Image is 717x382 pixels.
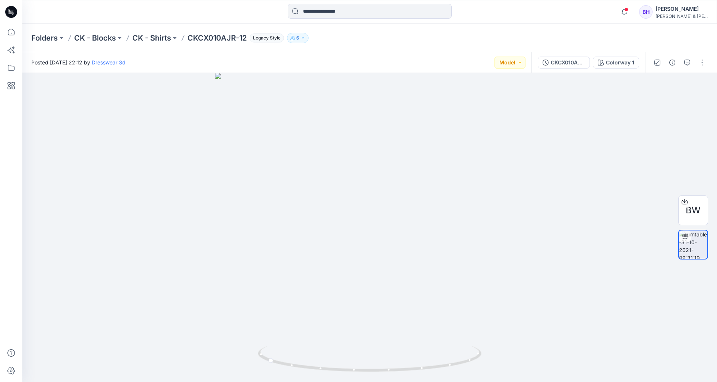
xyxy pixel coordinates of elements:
[656,13,708,19] div: [PERSON_NAME] & [PERSON_NAME]
[639,5,653,19] div: BH
[287,33,309,43] button: 6
[296,34,299,42] p: 6
[132,33,171,43] a: CK - Shirts
[250,34,284,42] span: Legacy Style
[538,57,590,69] button: CKCX010AJR-12
[31,58,126,66] span: Posted [DATE] 22:12 by
[187,33,247,43] p: CKCX010AJR-12
[247,33,284,43] button: Legacy Style
[656,4,708,13] div: [PERSON_NAME]
[551,58,585,67] div: CKCX010AJR-12
[666,57,678,69] button: Details
[686,204,701,217] span: BW
[593,57,639,69] button: Colorway 1
[31,33,58,43] a: Folders
[679,230,707,259] img: turntable-31-10-2021-09:31:19
[92,59,126,66] a: Dresswear 3d
[74,33,116,43] a: CK - Blocks
[606,58,634,67] div: Colorway 1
